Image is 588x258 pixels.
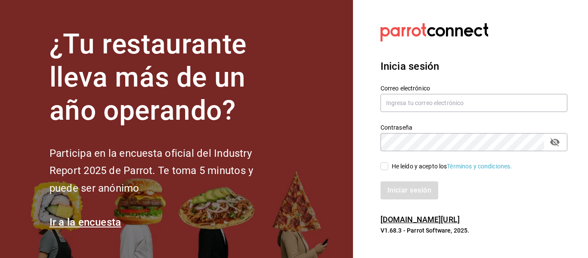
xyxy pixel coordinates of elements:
h1: ¿Tu restaurante lleva más de un año operando? [50,28,282,127]
button: passwordField [548,135,562,149]
h2: Participa en la encuesta oficial del Industry Report 2025 de Parrot. Te toma 5 minutos y puede se... [50,145,282,197]
label: Contraseña [381,124,567,131]
label: Correo electrónico [381,85,567,91]
div: He leído y acepto los [392,162,512,171]
h3: Inicia sesión [381,59,567,74]
input: Ingresa tu correo electrónico [381,94,567,112]
a: [DOMAIN_NAME][URL] [381,215,460,224]
a: Términos y condiciones. [447,163,512,170]
a: Ir a la encuesta [50,216,121,228]
p: V1.68.3 - Parrot Software, 2025. [381,226,567,235]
